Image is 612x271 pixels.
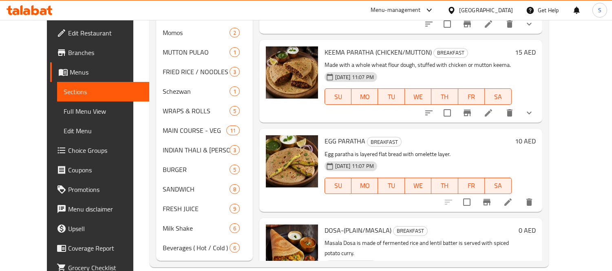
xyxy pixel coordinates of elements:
button: FR [458,178,485,194]
div: BREAKFAST [367,137,402,147]
div: Beverages ( Hot / Cold )6 [156,238,253,258]
span: Coupons [68,165,143,175]
div: items [230,47,240,57]
div: items [230,223,240,233]
span: [DATE] 11:07 PM [332,73,377,81]
div: Menu-management [371,5,421,15]
button: SU [325,178,351,194]
button: MO [351,178,378,194]
button: sort-choices [419,14,439,34]
div: INDIAN THALI & [PERSON_NAME]'S3 [156,140,253,160]
div: items [226,126,239,135]
span: [DATE] 11:07 PM [332,162,377,170]
div: items [230,204,240,214]
span: BREAKFAST [434,48,468,57]
a: Branches [50,43,149,62]
div: WRAPS & ROLLS5 [156,101,253,121]
span: 5 [230,166,239,174]
a: Coupons [50,160,149,180]
span: MUTTON PULAO [163,47,229,57]
span: 8 [230,185,239,193]
a: Edit Restaurant [50,23,149,43]
div: Schezwan1 [156,82,253,101]
div: BURGER5 [156,160,253,179]
span: Select to update [439,15,456,33]
p: Egg paratha is layered flat bread with omelette layer. [325,149,512,159]
span: 1 [230,88,239,95]
div: FRIED RICE / NOODLES3 [156,62,253,82]
span: Beverages ( Hot / Cold ) [163,243,229,253]
span: WE [408,91,428,103]
div: SANDWICH8 [156,179,253,199]
div: MUTTON PULAO1 [156,42,253,62]
span: Milk Shake [163,223,229,233]
div: items [230,67,240,77]
div: INDIAN THALI & COMBO'S [163,145,229,155]
span: Edit Restaurant [68,28,143,38]
div: BREAKFAST [433,48,468,58]
span: 5 [230,107,239,115]
button: SA [485,88,511,105]
a: Upsell [50,219,149,238]
span: KEEMA PARATHA (CHICKEN/MUTTON) [325,46,432,58]
span: 11 [227,127,239,134]
span: Momos [163,28,229,37]
a: Promotions [50,180,149,199]
span: 9 [230,205,239,213]
span: 2 [230,29,239,37]
span: FRIED RICE / NOODLES [163,67,229,77]
button: delete [500,103,519,123]
span: 6 [230,225,239,232]
span: BREAKFAST [393,226,427,236]
a: Edit menu item [484,19,493,29]
a: Coverage Report [50,238,149,258]
div: items [230,243,240,253]
span: TU [381,91,401,103]
a: Edit menu item [484,108,493,118]
span: FRESH JUICE [163,204,229,214]
span: MAIN COURSE - VEG [163,126,226,135]
button: SU [325,88,351,105]
div: Momos2 [156,23,253,42]
button: Branch-specific-item [477,192,497,212]
button: SA [485,178,511,194]
span: Full Menu View [64,106,143,116]
span: 3 [230,68,239,76]
span: 3 [230,146,239,154]
span: S [598,6,601,15]
div: items [230,106,240,116]
div: items [230,165,240,174]
span: WRAPS & ROLLS [163,106,229,116]
button: TU [378,88,404,105]
svg: Show Choices [524,19,534,29]
div: FRESH JUICE9 [156,199,253,218]
span: EGG PARATHA [325,135,365,147]
span: DOSA-(PLAIN/MASALA) [325,224,391,236]
button: TH [431,178,458,194]
h6: 10 AED [515,135,536,147]
p: Made with a whole wheat flour dough, stuffed with chicken or mutton keema. [325,60,512,70]
button: TU [378,178,404,194]
span: Branches [68,48,143,57]
a: Choice Groups [50,141,149,160]
span: SU [328,91,348,103]
span: MO [355,91,375,103]
button: TH [431,88,458,105]
img: EGG PARATHA [266,135,318,187]
button: WE [405,88,431,105]
span: SANDWICH [163,184,229,194]
button: WE [405,178,431,194]
button: sort-choices [419,103,439,123]
div: BREAKFAST [393,226,428,236]
span: Schezwan [163,86,229,96]
div: [GEOGRAPHIC_DATA] [459,6,513,15]
div: items [230,86,240,96]
span: BURGER [163,165,229,174]
button: Branch-specific-item [457,14,477,34]
span: BREAKFAST [367,137,401,147]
